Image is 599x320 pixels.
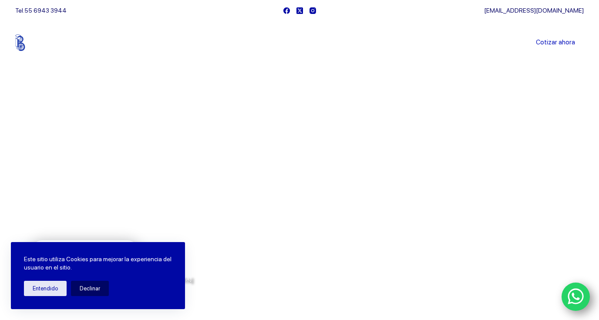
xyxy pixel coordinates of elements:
[30,130,141,141] span: Bienvenido a Balerytodo®
[283,7,290,14] a: Facebook
[310,7,316,14] a: Instagram
[484,7,584,14] a: [EMAIL_ADDRESS][DOMAIN_NAME]
[197,21,402,64] nav: Menu Principal
[296,7,303,14] a: X (Twitter)
[30,148,280,209] span: Somos los doctores de la industria
[15,7,67,14] span: Tel.
[30,218,202,229] span: Rodamientos y refacciones industriales
[30,240,140,265] a: Cotiza con nosotros
[527,34,584,51] a: Cotizar ahora
[24,7,67,14] a: 55 6943 3944
[24,255,172,272] p: Este sitio utiliza Cookies para mejorar la experiencia del usuario en el sitio.
[71,281,109,296] button: Declinar
[562,283,590,311] a: WhatsApp
[24,281,67,296] button: Entendido
[15,34,70,51] img: Balerytodo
